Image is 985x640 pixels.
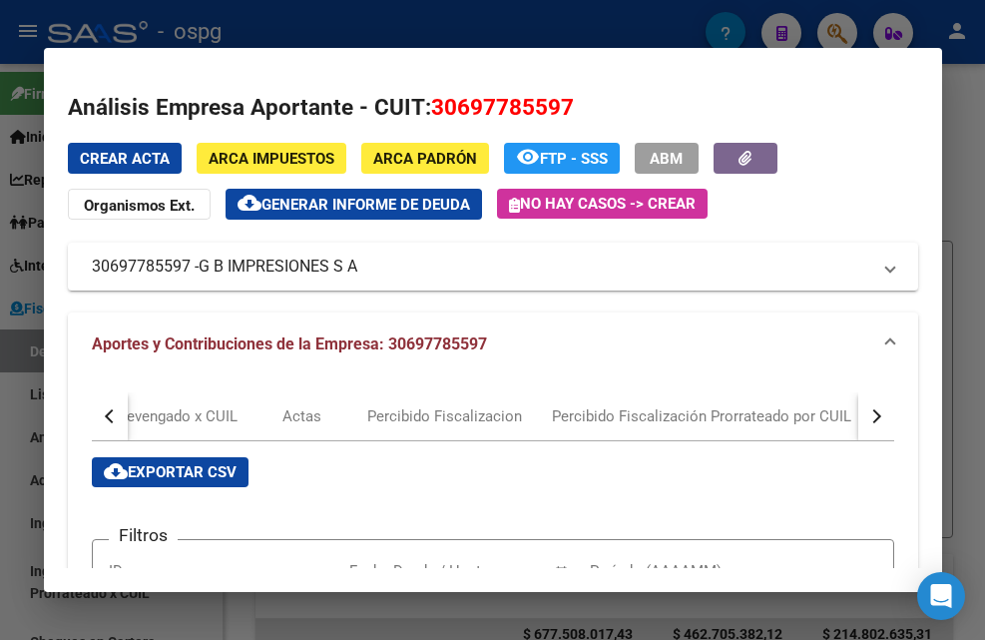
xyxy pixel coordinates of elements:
input: Fecha inicio [349,562,430,580]
span: Crear Acta [80,150,170,168]
mat-icon: cloud_download [238,191,261,215]
button: Open calendar [550,561,573,584]
div: Actas [282,405,321,427]
button: ARCA Impuestos [197,143,346,174]
input: Fecha fin [448,562,545,580]
mat-expansion-panel-header: Aportes y Contribuciones de la Empresa: 30697785597 [68,313,918,376]
span: ARCA Padrón [373,150,477,168]
span: Generar informe de deuda [261,196,470,214]
button: Crear Acta [68,143,182,174]
h2: Análisis Empresa Aportante - CUIT: [68,91,918,125]
div: Percibido Fiscalizacion [367,405,522,427]
button: FTP - SSS [504,143,620,174]
mat-panel-title: 30697785597 - [92,255,870,279]
h3: Filtros [109,524,178,546]
span: ABM [650,150,683,168]
span: No hay casos -> Crear [509,195,696,213]
span: G B IMPRESIONES S A [199,255,357,279]
mat-icon: remove_red_eye [516,145,540,169]
span: Aportes y Contribuciones de la Empresa: 30697785597 [92,334,487,353]
div: Open Intercom Messenger [917,572,965,620]
button: Organismos Ext. [68,189,211,220]
div: Devengado x CUIL [117,405,238,427]
button: ARCA Padrón [361,143,489,174]
span: 30697785597 [431,94,574,120]
button: Generar informe de deuda [226,189,482,220]
mat-icon: cloud_download [104,459,128,483]
span: FTP - SSS [540,150,608,168]
button: No hay casos -> Crear [497,189,708,219]
span: Exportar CSV [104,463,237,481]
button: ABM [635,143,699,174]
div: Percibido Fiscalización Prorrateado por CUIL [552,405,851,427]
span: ARCA Impuestos [209,150,334,168]
mat-expansion-panel-header: 30697785597 -G B IMPRESIONES S A [68,243,918,291]
strong: Organismos Ext. [84,197,195,215]
button: Exportar CSV [92,457,248,487]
